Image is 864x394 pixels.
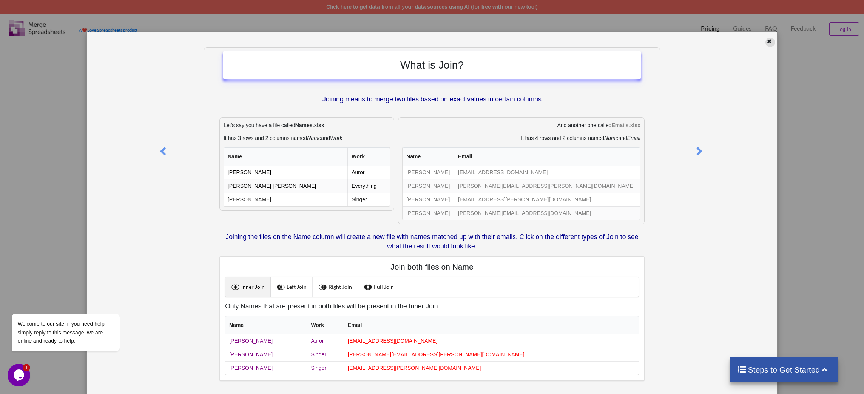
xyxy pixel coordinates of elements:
[347,147,390,166] th: Work
[8,364,32,386] iframe: chat widget
[344,334,639,348] td: [EMAIL_ADDRESS][DOMAIN_NAME]
[454,193,640,206] td: [EMAIL_ADDRESS][PERSON_NAME][DOMAIN_NAME]
[225,334,307,348] td: [PERSON_NAME]
[347,193,390,206] td: Singer
[224,179,347,193] td: [PERSON_NAME] [PERSON_NAME]
[611,122,640,128] b: Emails.xlsx
[402,134,640,142] p: It has 4 rows and 2 columns named and
[225,361,307,375] td: [PERSON_NAME]
[454,147,640,166] th: Email
[271,277,313,297] a: Left Join
[307,135,321,141] i: Name
[224,166,347,179] td: [PERSON_NAME]
[403,193,454,206] td: [PERSON_NAME]
[224,147,347,166] th: Name
[347,166,390,179] td: Auror
[627,135,640,141] i: Email
[223,95,641,104] p: Joining means to merge two files based on exact values in certain columns
[344,361,639,375] td: [EMAIL_ADDRESS][PERSON_NAME][DOMAIN_NAME]
[454,179,640,193] td: [PERSON_NAME][EMAIL_ADDRESS][PERSON_NAME][DOMAIN_NAME]
[330,135,343,141] i: Work
[307,361,344,375] td: Singer
[313,277,358,297] a: Right Join
[454,206,640,220] td: [PERSON_NAME][EMAIL_ADDRESS][DOMAIN_NAME]
[231,59,633,72] h2: What is Join?
[344,316,639,334] th: Email
[224,134,390,142] p: It has 3 rows and 2 columns named and
[737,365,831,374] h4: Steps to Get Started
[344,348,639,361] td: [PERSON_NAME][EMAIL_ADDRESS][PERSON_NAME][DOMAIN_NAME]
[225,277,271,297] a: Inner Join
[224,193,347,206] td: [PERSON_NAME]
[307,316,344,334] th: Work
[347,179,390,193] td: Everything
[224,121,390,129] p: Let's say you have a file called
[307,348,344,361] td: Singer
[402,121,640,129] p: And another one called
[454,166,640,179] td: [EMAIL_ADDRESS][DOMAIN_NAME]
[225,262,639,271] h4: Join both files on Name
[604,135,618,141] i: Name
[8,245,143,360] iframe: chat widget
[307,334,344,348] td: Auror
[219,232,645,251] p: Joining the files on the Name column will create a new file with names matched up with their emai...
[403,147,454,166] th: Name
[403,166,454,179] td: [PERSON_NAME]
[358,277,400,297] a: Full Join
[403,206,454,220] td: [PERSON_NAME]
[225,302,639,310] h5: Only Names that are present in both files will be present in the Inner Join
[225,348,307,361] td: [PERSON_NAME]
[403,179,454,193] td: [PERSON_NAME]
[295,122,324,128] b: Names.xlsx
[225,316,307,334] th: Name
